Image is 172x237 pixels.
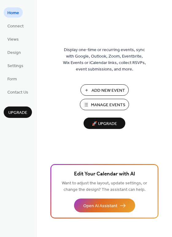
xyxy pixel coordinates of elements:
[80,84,129,96] button: Add New Event
[7,89,28,96] span: Contact Us
[4,34,22,44] a: Views
[7,50,21,56] span: Design
[74,199,135,212] button: Open AI Assistant
[84,118,125,129] button: 🚀 Upgrade
[4,47,25,57] a: Design
[4,87,32,97] a: Contact Us
[4,7,23,18] a: Home
[92,87,125,94] span: Add New Event
[4,21,27,31] a: Connect
[8,110,27,116] span: Upgrade
[7,36,19,43] span: Views
[7,10,19,16] span: Home
[80,99,129,110] button: Manage Events
[4,74,21,84] a: Form
[83,203,117,209] span: Open AI Assistant
[62,179,147,194] span: Want to adjust the layout, update settings, or change the design? The assistant can help.
[4,106,32,118] button: Upgrade
[7,63,23,69] span: Settings
[91,102,125,108] span: Manage Events
[4,60,27,70] a: Settings
[7,76,17,82] span: Form
[7,23,24,30] span: Connect
[74,170,135,179] span: Edit Your Calendar with AI
[63,47,146,73] span: Display one-time or recurring events, sync with Google, Outlook, Zoom, Eventbrite, Wix Events or ...
[87,120,122,128] span: 🚀 Upgrade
